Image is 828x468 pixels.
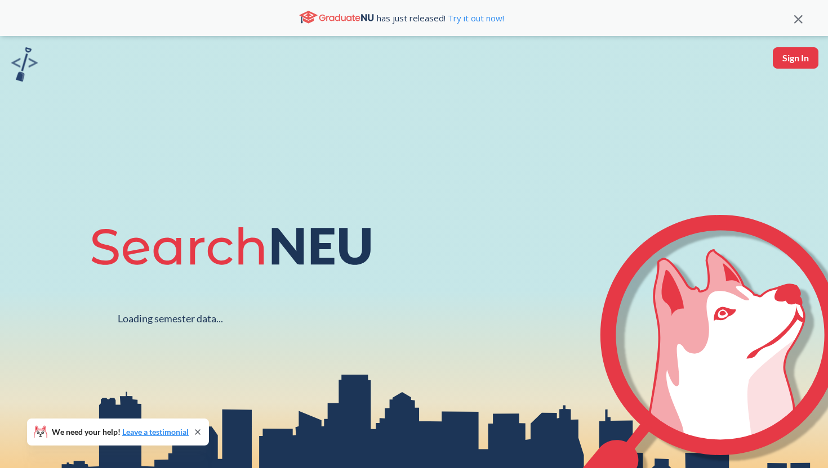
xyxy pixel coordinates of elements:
[52,428,189,436] span: We need your help!
[377,12,504,24] span: has just released!
[118,312,223,325] div: Loading semester data...
[11,47,38,82] img: sandbox logo
[773,47,818,69] button: Sign In
[446,12,504,24] a: Try it out now!
[11,47,38,85] a: sandbox logo
[122,427,189,436] a: Leave a testimonial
